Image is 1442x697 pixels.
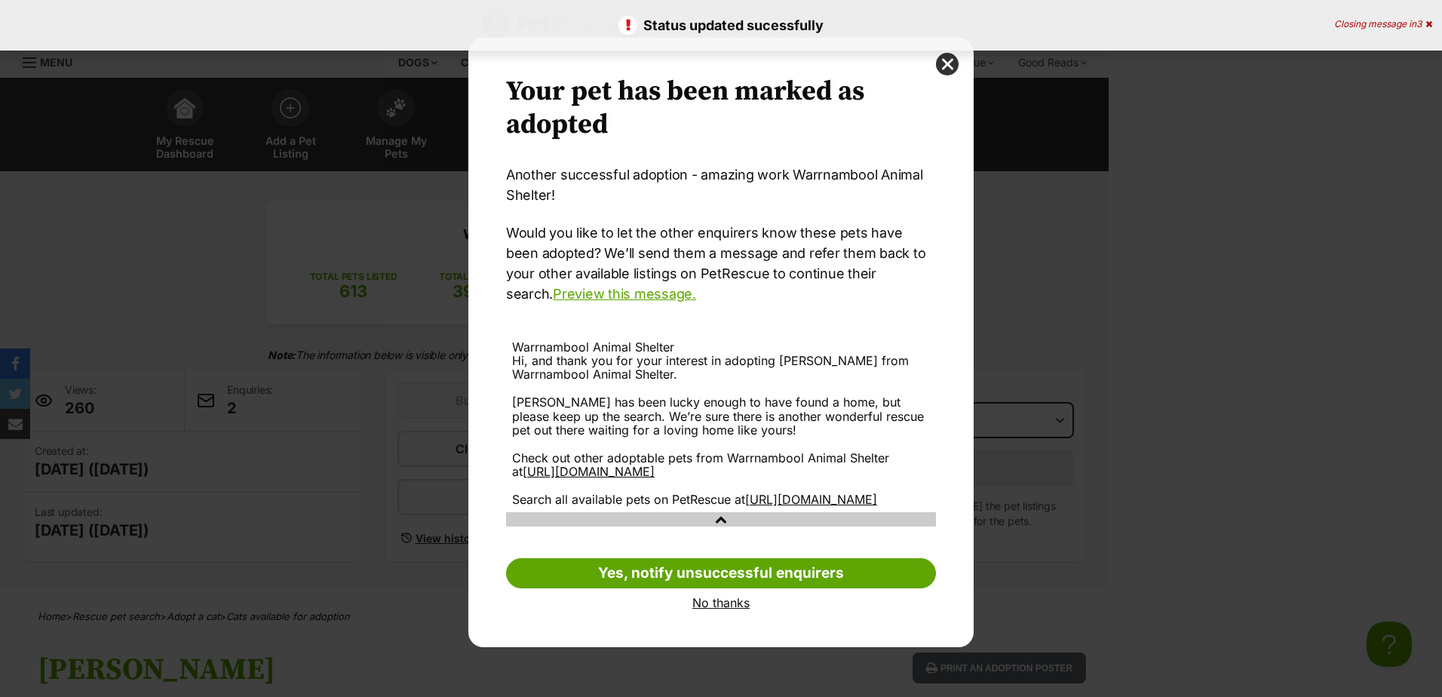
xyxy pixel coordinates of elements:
[553,286,696,302] a: Preview this message.
[15,15,1427,35] p: Status updated sucessfully
[1416,18,1422,29] span: 3
[1334,19,1432,29] div: Closing message in
[936,53,959,75] button: close
[506,223,936,304] p: Would you like to let the other enquirers know these pets have been adopted? We’ll send them a me...
[506,164,936,205] p: Another successful adoption - amazing work Warrnambool Animal Shelter!
[745,492,877,507] a: [URL][DOMAIN_NAME]
[512,339,674,355] span: Warrnambool Animal Shelter
[506,596,936,609] a: No thanks
[512,354,930,506] div: Hi, and thank you for your interest in adopting [PERSON_NAME] from Warrnambool Animal Shelter. [P...
[506,75,936,142] h2: Your pet has been marked as adopted
[506,558,936,588] a: Yes, notify unsuccessful enquirers
[523,464,655,479] a: [URL][DOMAIN_NAME]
